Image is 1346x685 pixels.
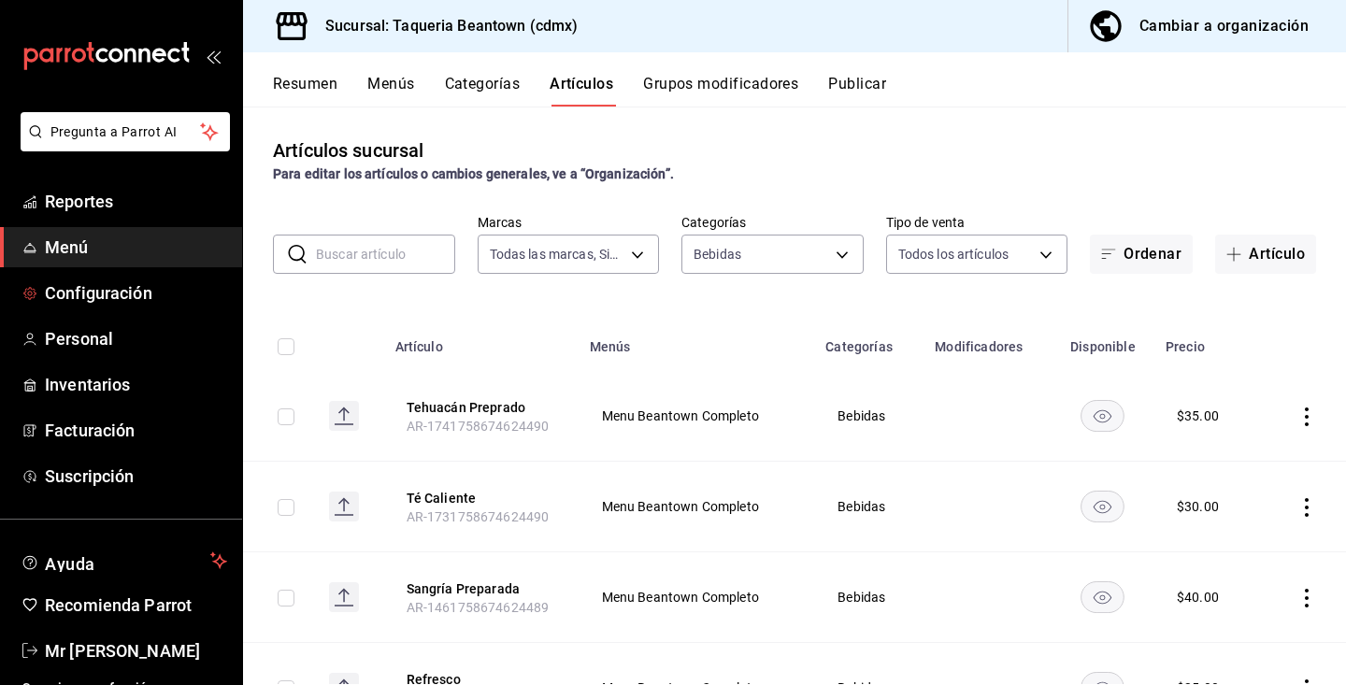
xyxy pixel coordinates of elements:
button: Pregunta a Parrot AI [21,112,230,151]
label: Categorías [681,216,864,229]
a: Pregunta a Parrot AI [13,136,230,155]
div: $ 30.00 [1177,497,1219,516]
span: Mr [PERSON_NAME] [45,638,227,664]
label: Tipo de venta [886,216,1068,229]
span: Bebidas [694,245,741,264]
div: $ 35.00 [1177,407,1219,425]
button: Publicar [828,75,886,107]
button: edit-product-location [407,579,556,598]
span: Bebidas [838,591,900,604]
span: AR-1461758674624489 [407,600,550,615]
label: Marcas [478,216,660,229]
button: Menús [367,75,414,107]
button: edit-product-location [407,398,556,417]
span: Reportes [45,189,227,214]
span: Menu Beantown Completo [602,591,792,604]
button: Grupos modificadores [643,75,798,107]
button: actions [1297,498,1316,517]
span: Menu Beantown Completo [602,409,792,422]
span: Menú [45,235,227,260]
span: Pregunta a Parrot AI [50,122,201,142]
span: Inventarios [45,372,227,397]
span: Bebidas [838,500,900,513]
span: AR-1741758674624490 [407,419,550,434]
span: Bebidas [838,409,900,422]
button: Resumen [273,75,337,107]
button: actions [1297,589,1316,607]
th: Modificadores [924,311,1052,371]
span: Configuración [45,280,227,306]
h3: Sucursal: Taqueria Beantown (cdmx) [310,15,578,37]
div: Artículos sucursal [273,136,423,164]
span: Personal [45,326,227,351]
div: $ 40.00 [1177,588,1219,607]
button: Ordenar [1090,235,1193,274]
th: Menús [579,311,815,371]
span: Facturación [45,418,227,443]
button: Artículos [550,75,613,107]
th: Artículo [384,311,579,371]
button: availability-product [1081,400,1124,432]
button: availability-product [1081,581,1124,613]
button: edit-product-location [407,489,556,507]
span: Ayuda [45,549,203,572]
input: Buscar artículo [316,235,455,273]
button: Categorías [445,75,521,107]
span: Todas las marcas, Sin marca [490,245,625,264]
th: Precio [1154,311,1264,371]
button: open_drawer_menu [206,49,221,64]
span: Suscripción [45,464,227,489]
th: Disponible [1052,311,1154,371]
span: Recomienda Parrot [45,592,227,618]
button: actions [1297,407,1316,426]
th: Categorías [814,311,924,371]
span: Todos los artículos [898,245,1009,264]
strong: Para editar los artículos o cambios generales, ve a “Organización”. [273,166,674,181]
button: Artículo [1215,235,1316,274]
span: Menu Beantown Completo [602,500,792,513]
button: availability-product [1081,491,1124,522]
div: Cambiar a organización [1139,13,1309,39]
span: AR-1731758674624490 [407,509,550,524]
div: navigation tabs [273,75,1346,107]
